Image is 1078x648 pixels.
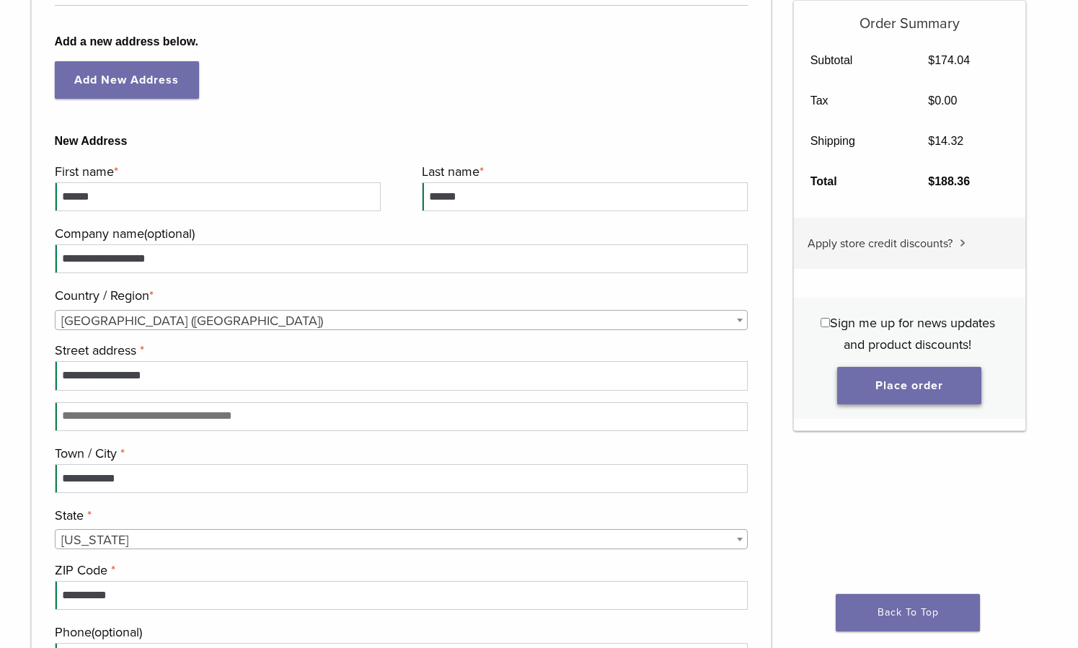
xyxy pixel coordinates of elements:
label: ZIP Code [55,559,745,581]
th: Total [794,161,912,202]
b: Add a new address below. [55,33,748,50]
label: First name [55,161,377,182]
bdi: 188.36 [928,175,970,187]
label: Town / City [55,443,745,464]
input: Sign me up for news updates and product discounts! [821,318,830,327]
label: Street address [55,339,745,361]
span: Country / Region [55,310,748,330]
label: Company name [55,223,745,244]
span: (optional) [144,226,195,241]
a: Add New Address [55,61,199,99]
span: Apply store credit discounts? [808,236,953,251]
span: Louisiana [56,530,748,550]
span: $ [928,54,935,66]
b: New Address [55,133,748,150]
label: Last name [422,161,744,182]
span: $ [928,94,935,107]
bdi: 14.32 [928,135,963,147]
span: Sign me up for news updates and product discounts! [830,315,995,352]
label: Country / Region [55,285,745,306]
h5: Order Summary [794,1,1025,32]
span: Louisiana [55,529,748,549]
span: (optional) [92,624,142,640]
th: Shipping [794,121,912,161]
th: Subtotal [794,40,912,81]
button: Place order [837,367,981,404]
span: United States (US) [56,311,748,331]
a: Back To Top [836,594,980,631]
label: State [55,505,745,526]
span: $ [928,175,935,187]
label: Phone [55,621,745,643]
img: caret.svg [960,239,966,247]
bdi: 174.04 [928,54,970,66]
bdi: 0.00 [928,94,957,107]
th: Tax [794,81,912,121]
span: $ [928,135,935,147]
